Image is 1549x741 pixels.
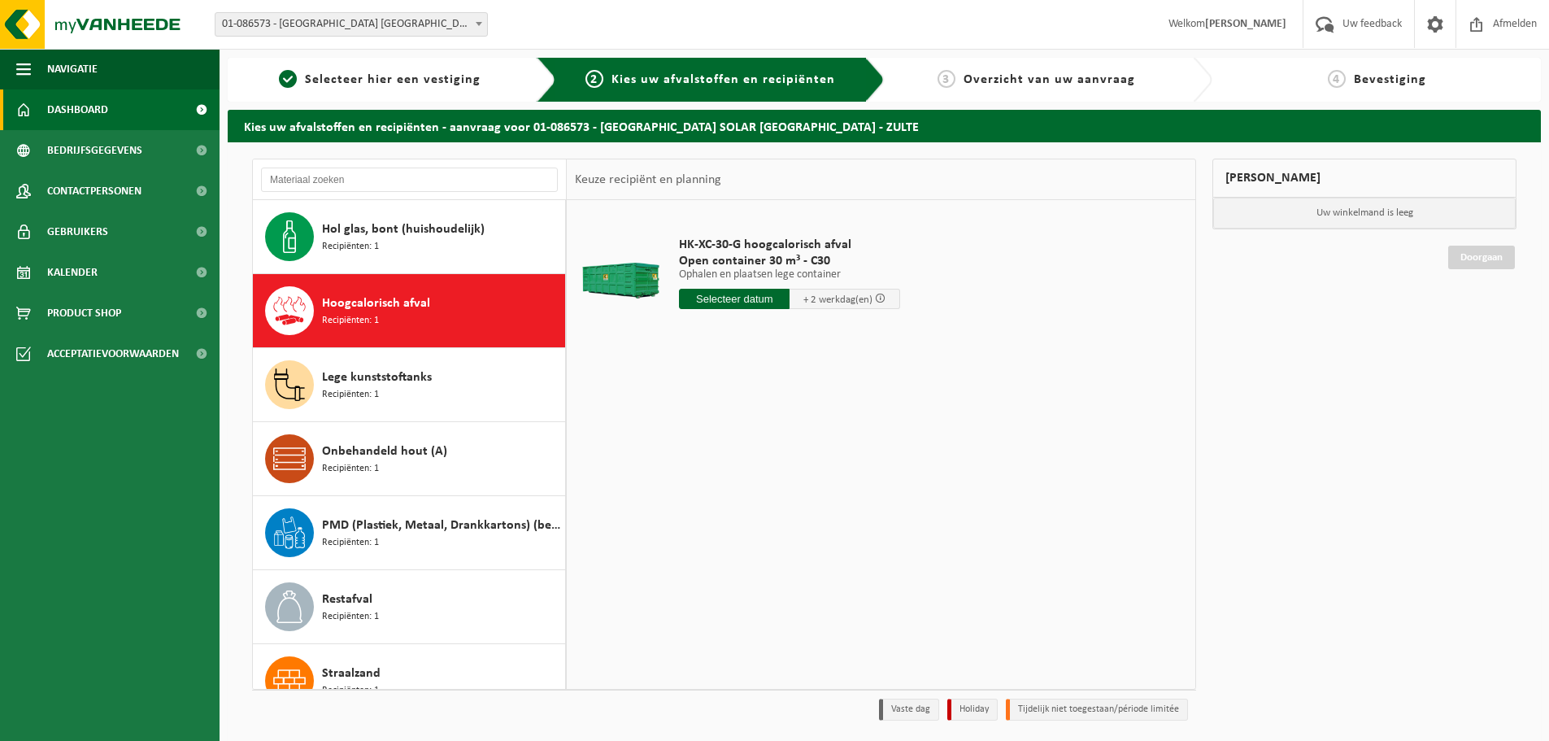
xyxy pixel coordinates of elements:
li: Tijdelijk niet toegestaan/période limitée [1006,699,1188,721]
span: Acceptatievoorwaarden [47,333,179,374]
span: Gebruikers [47,211,108,252]
a: Doorgaan [1448,246,1515,269]
span: Bevestiging [1354,73,1426,86]
button: Lege kunststoftanks Recipiënten: 1 [253,348,566,422]
span: 01-086573 - SAINT-GOBAIN SOLAR GARD NV - ZULTE [215,13,487,36]
input: Materiaal zoeken [261,168,558,192]
span: Onbehandeld hout (A) [322,442,447,461]
button: Hoogcalorisch afval Recipiënten: 1 [253,274,566,348]
span: Lege kunststoftanks [322,368,432,387]
span: 01-086573 - SAINT-GOBAIN SOLAR GARD NV - ZULTE [215,12,488,37]
span: Selecteer hier een vestiging [305,73,481,86]
span: Straalzand [322,664,381,683]
span: Recipiënten: 1 [322,535,379,551]
a: 1Selecteer hier een vestiging [236,70,524,89]
button: Straalzand Recipiënten: 1 [253,644,566,718]
li: Holiday [947,699,998,721]
span: Recipiënten: 1 [322,239,379,255]
li: Vaste dag [879,699,939,721]
h2: Kies uw afvalstoffen en recipiënten - aanvraag voor 01-086573 - [GEOGRAPHIC_DATA] SOLAR [GEOGRAPH... [228,110,1541,142]
span: Restafval [322,590,372,609]
strong: [PERSON_NAME] [1205,18,1286,30]
span: PMD (Plastiek, Metaal, Drankkartons) (bedrijven) [322,516,561,535]
span: Recipiënten: 1 [322,461,379,477]
span: Recipiënten: 1 [322,683,379,699]
span: 4 [1328,70,1346,88]
span: Hol glas, bont (huishoudelijk) [322,220,485,239]
span: Kalender [47,252,98,293]
span: 2 [585,70,603,88]
span: Recipiënten: 1 [322,609,379,625]
span: Navigatie [47,49,98,89]
button: PMD (Plastiek, Metaal, Drankkartons) (bedrijven) Recipiënten: 1 [253,496,566,570]
span: Kies uw afvalstoffen en recipiënten [611,73,835,86]
span: Contactpersonen [47,171,141,211]
span: Open container 30 m³ - C30 [679,253,900,269]
div: Keuze recipiënt en planning [567,159,729,200]
span: HK-XC-30-G hoogcalorisch afval [679,237,900,253]
span: 1 [279,70,297,88]
span: Recipiënten: 1 [322,387,379,403]
p: Ophalen en plaatsen lege container [679,269,900,281]
span: + 2 werkdag(en) [803,294,872,305]
div: [PERSON_NAME] [1212,159,1516,198]
span: Overzicht van uw aanvraag [964,73,1135,86]
button: Hol glas, bont (huishoudelijk) Recipiënten: 1 [253,200,566,274]
span: Hoogcalorisch afval [322,294,430,313]
p: Uw winkelmand is leeg [1213,198,1516,229]
button: Restafval Recipiënten: 1 [253,570,566,644]
span: Bedrijfsgegevens [47,130,142,171]
span: Dashboard [47,89,108,130]
span: Product Shop [47,293,121,333]
input: Selecteer datum [679,289,790,309]
button: Onbehandeld hout (A) Recipiënten: 1 [253,422,566,496]
span: 3 [938,70,955,88]
span: Recipiënten: 1 [322,313,379,329]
